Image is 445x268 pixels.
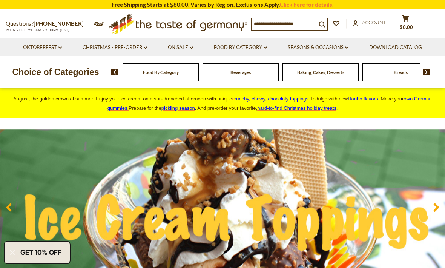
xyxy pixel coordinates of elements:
[280,1,333,8] a: Click here for details.
[394,69,408,75] a: Breads
[235,96,308,102] span: runchy, chewy, chocolaty toppings
[362,19,386,25] span: Account
[23,43,62,52] a: Oktoberfest
[168,43,193,52] a: On Sale
[214,43,267,52] a: Food By Category
[297,69,344,75] a: Baking, Cakes, Desserts
[230,69,251,75] a: Beverages
[34,20,84,27] a: [PHONE_NUMBER]
[161,105,195,111] a: pickling season
[257,105,336,111] a: hard-to-find Christmas holiday treats
[423,69,430,75] img: next arrow
[6,28,70,32] span: MON - FRI, 9:00AM - 5:00PM (EST)
[400,24,413,30] span: $0.00
[107,96,432,111] a: own German gummies.
[394,15,417,34] button: $0.00
[369,43,422,52] a: Download Catalog
[353,18,386,27] a: Account
[232,96,309,102] a: crunchy, chewy, chocolaty toppings
[107,96,432,111] span: own German gummies
[143,69,179,75] a: Food By Category
[288,43,348,52] a: Seasons & Occasions
[257,105,338,111] span: .
[348,96,378,102] a: Haribo flavors
[13,96,431,111] span: August, the golden crown of summer! Enjoy your ice cream on a sun-drenched afternoon with unique ...
[6,19,89,29] p: Questions?
[111,69,118,75] img: previous arrow
[83,43,147,52] a: Christmas - PRE-ORDER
